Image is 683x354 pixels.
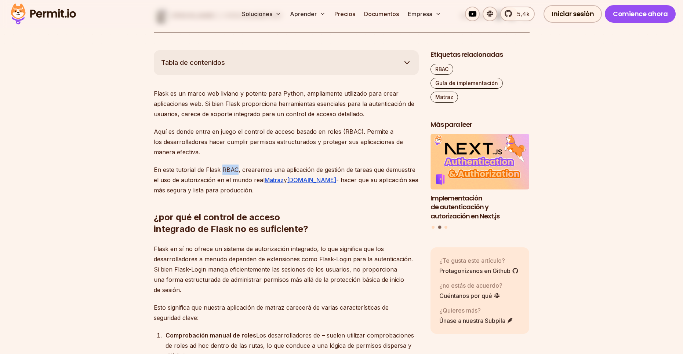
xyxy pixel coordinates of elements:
[439,306,513,315] p: ¿Quieres más?
[430,134,530,230] div: Posts
[154,302,419,323] p: Esto significa que nuestra aplicación de matraz carecerá de varias características de seguridad c...
[166,332,256,339] strong: Comprobación manual de roles
[439,316,513,325] a: Únase a nuestra Subpila
[500,7,535,21] a: 5,4k
[544,5,602,23] a: Iniciar sesión
[154,244,419,295] p: Flask en sí no ofrece un sistema de autorización integrado, lo que significa que los desarrollado...
[432,226,435,229] button: Go to slide 1
[154,126,419,157] p: Aquí es donde entra en juego el control de acceso basado en roles (RBAC). Permite a los desarroll...
[239,7,284,21] button: Soluciones
[439,291,502,300] a: Cuéntanos por qué
[265,176,284,184] a: Matraz
[154,50,419,75] button: Tabla de contenidos
[430,92,458,103] a: Matraz
[287,7,328,21] button: Aprender
[154,182,419,235] h2: ¿por qué el control de acceso integrado de Flask no es suficiente?
[605,5,676,23] a: Comience ahora
[430,78,503,89] a: Guía de implementación
[430,64,453,75] a: RBAC
[513,10,530,18] span: 5,4k
[439,266,519,275] a: Protagonízanos en Github
[405,7,444,21] button: Empresa
[361,7,402,21] a: Documentos
[430,50,530,59] h2: Etiquetas relacionadas
[154,88,419,119] p: Flask es un marco web liviano y potente para Python, ampliamente utilizado para crear aplicacione...
[7,1,79,26] img: Permit logo
[161,58,225,68] span: Tabla de contenidos
[154,165,419,195] p: En este tutorial de Flask RBAC, crearemos una aplicación de gestión de tareas que demuestre el us...
[430,134,530,221] a: Implementing Authentication and Authorization in Next.jsImplementación de autenticación y autoriz...
[439,281,502,290] p: ¿no estás de acuerdo?
[430,120,530,129] h2: Más para leer
[430,134,530,189] img: Implementing Authentication and Authorization in Next.js
[439,256,519,265] p: ¿Te gusta este artículo?
[438,225,441,229] button: Go to slide 2
[331,7,358,21] a: Precios
[430,134,530,221] li: 2 of 3
[430,194,530,221] h3: Implementación de autenticación y autorización en Next.js
[287,176,336,184] a: [DOMAIN_NAME]
[444,226,447,229] button: Go to slide 3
